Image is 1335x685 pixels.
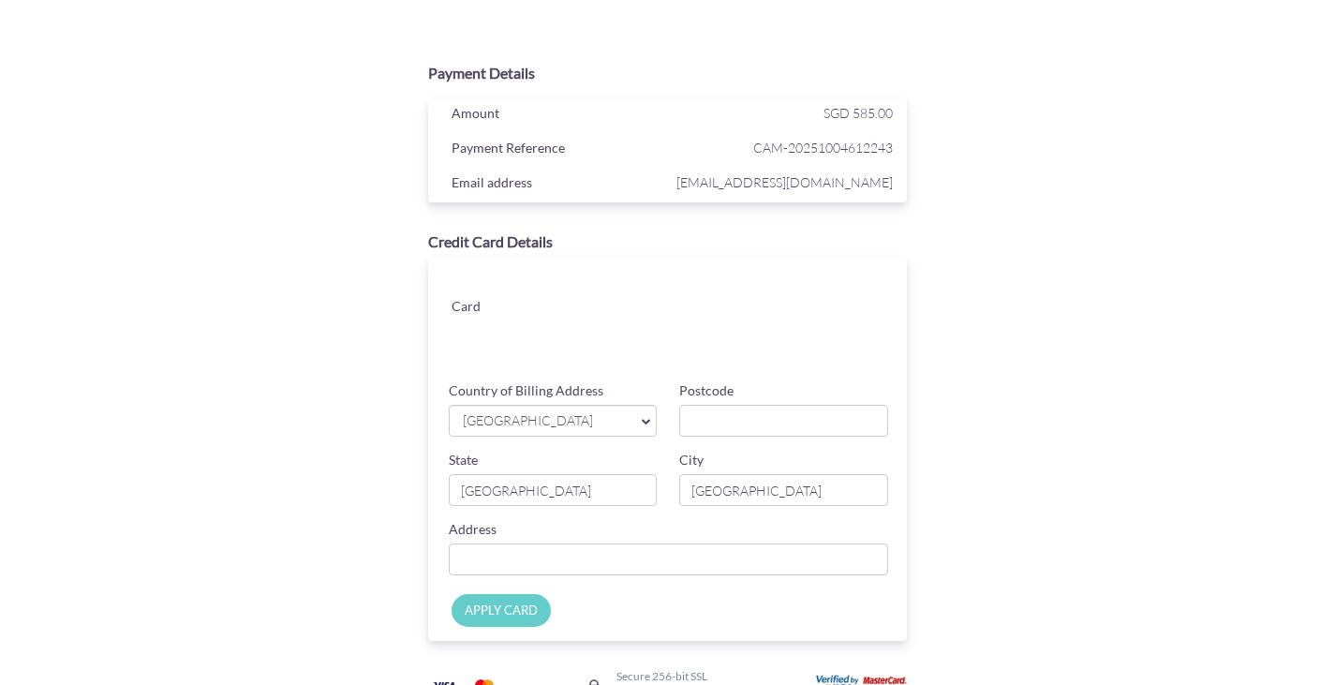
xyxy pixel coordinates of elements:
label: State [449,451,478,469]
a: [GEOGRAPHIC_DATA] [449,405,658,437]
span: CAM-20251004612243 [672,136,893,159]
div: Credit Card Details [428,231,908,253]
label: Country of Billing Address [449,381,603,400]
div: Email address [438,171,673,199]
div: Payment Details [428,63,908,84]
label: City [679,451,704,469]
div: Card [438,294,555,322]
div: Payment Reference [438,136,673,164]
input: APPLY CARD [452,594,551,627]
span: [EMAIL_ADDRESS][DOMAIN_NAME] [672,171,893,194]
span: [GEOGRAPHIC_DATA] [461,411,627,431]
iframe: Secure card number input frame [569,275,890,309]
label: Postcode [679,381,734,400]
span: SGD 585.00 [823,105,893,121]
label: Address [449,520,497,539]
div: Amount [438,101,673,129]
iframe: Secure card security code input frame [731,317,890,350]
iframe: Secure card expiration date input frame [569,317,728,350]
